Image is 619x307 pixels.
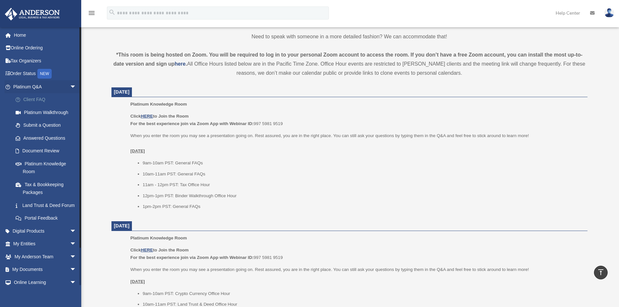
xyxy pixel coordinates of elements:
span: arrow_drop_down [70,263,83,276]
a: Document Review [9,145,86,158]
a: Answered Questions [9,132,86,145]
a: Platinum Knowledge Room [9,157,83,178]
a: Platinum Walkthrough [9,106,86,119]
a: My Documentsarrow_drop_down [5,263,86,276]
i: menu [88,9,96,17]
a: Platinum Q&Aarrow_drop_down [5,80,86,93]
i: vertical_align_top [597,268,605,276]
p: When you enter the room you may see a presentation going on. Rest assured, you are in the right p... [130,266,583,274]
p: Need to speak with someone in a more detailed fashion? We can accommodate that! [111,32,587,41]
a: vertical_align_top [594,266,608,279]
a: HERE [141,248,153,252]
a: Land Trust & Deed Forum [9,199,86,212]
a: here [174,61,186,67]
li: 9am-10am PST: Crypto Currency Office Hour [143,290,583,298]
span: arrow_drop_down [70,224,83,238]
a: menu [88,11,96,17]
span: arrow_drop_down [70,276,83,289]
span: arrow_drop_down [70,80,83,94]
a: Digital Productsarrow_drop_down [5,224,86,237]
div: All Office Hours listed below are in the Pacific Time Zone. Office Hour events are restricted to ... [111,50,587,78]
a: My Entitiesarrow_drop_down [5,237,86,250]
a: Home [5,29,86,42]
li: 9am-10am PST: General FAQs [143,159,583,167]
li: 10am-11am PST: General FAQs [143,170,583,178]
a: Client FAQ [9,93,86,106]
p: 997 5981 9519 [130,246,583,262]
a: Order StatusNEW [5,67,86,81]
span: Platinum Knowledge Room [130,236,187,240]
div: NEW [37,69,52,79]
p: When you enter the room you may see a presentation going on. Rest assured, you are in the right p... [130,132,583,155]
a: Online Ordering [5,42,86,55]
p: 997 5981 9519 [130,112,583,128]
u: [DATE] [130,279,145,284]
b: Click to Join the Room [130,248,188,252]
a: Tax Organizers [5,54,86,67]
u: [DATE] [130,148,145,153]
img: Anderson Advisors Platinum Portal [3,8,62,20]
a: My Anderson Teamarrow_drop_down [5,250,86,263]
img: User Pic [604,8,614,18]
a: Submit a Question [9,119,86,132]
span: [DATE] [114,223,130,228]
b: Click to Join the Room [130,114,188,119]
span: [DATE] [114,89,130,95]
i: search [109,9,116,16]
li: 11am - 12pm PST: Tax Office Hour [143,181,583,189]
a: HERE [141,114,153,119]
strong: *This room is being hosted on Zoom. You will be required to log in to your personal Zoom account ... [113,52,583,67]
b: For the best experience join via Zoom App with Webinar ID: [130,255,253,260]
span: arrow_drop_down [70,237,83,251]
a: Portal Feedback [9,212,86,225]
li: 12pm-1pm PST: Binder Walkthrough Office Hour [143,192,583,200]
strong: . [186,61,187,67]
b: For the best experience join via Zoom App with Webinar ID: [130,121,253,126]
a: Tax & Bookkeeping Packages [9,178,86,199]
span: Platinum Knowledge Room [130,102,187,107]
li: 1pm-2pm PST: General FAQs [143,203,583,211]
a: Online Learningarrow_drop_down [5,276,86,289]
span: arrow_drop_down [70,250,83,263]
